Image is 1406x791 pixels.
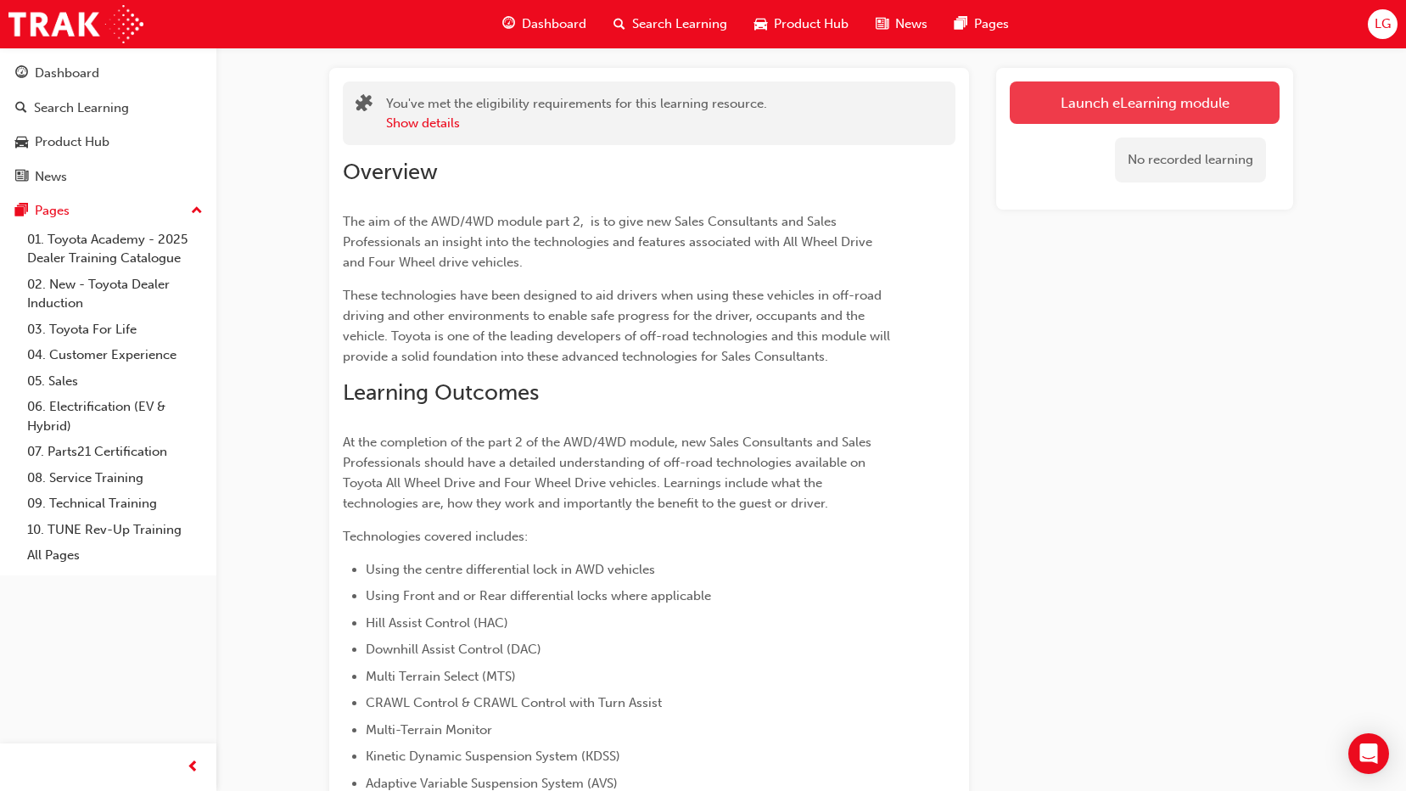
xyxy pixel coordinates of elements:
[20,465,210,491] a: 08. Service Training
[7,195,210,227] button: Pages
[366,588,711,603] span: Using Front and or Rear differential locks where applicable
[613,14,625,35] span: search-icon
[974,14,1009,34] span: Pages
[15,204,28,219] span: pages-icon
[862,7,941,42] a: news-iconNews
[343,214,876,270] span: The aim of the AWD/4WD module part 2, is to give new Sales Consultants and Sales Professionals an...
[356,96,373,115] span: puzzle-icon
[7,54,210,195] button: DashboardSearch LearningProduct HubNews
[15,135,28,150] span: car-icon
[7,93,210,124] a: Search Learning
[15,66,28,81] span: guage-icon
[35,132,109,152] div: Product Hub
[600,7,741,42] a: search-iconSearch Learning
[386,94,767,132] div: You've met the eligibility requirements for this learning resource.
[343,379,539,406] span: Learning Outcomes
[20,227,210,272] a: 01. Toyota Academy - 2025 Dealer Training Catalogue
[366,695,662,710] span: CRAWL Control & CRAWL Control with Turn Assist
[632,14,727,34] span: Search Learning
[343,435,875,511] span: At the completion of the part 2 of the AWD/4WD module, new Sales Consultants and Sales Profession...
[366,615,508,631] span: Hill Assist Control (HAC)
[20,542,210,569] a: All Pages
[20,439,210,465] a: 07. Parts21 Certification
[35,167,67,187] div: News
[366,669,516,684] span: Multi Terrain Select (MTS)
[502,14,515,35] span: guage-icon
[366,749,620,764] span: Kinetic Dynamic Suspension System (KDSS)
[1348,733,1389,774] div: Open Intercom Messenger
[187,757,199,778] span: prev-icon
[20,394,210,439] a: 06. Electrification (EV & Hybrid)
[522,14,586,34] span: Dashboard
[191,200,203,222] span: up-icon
[1010,81,1280,124] a: Launch eLearning module
[386,114,460,133] button: Show details
[7,58,210,89] a: Dashboard
[754,14,767,35] span: car-icon
[20,342,210,368] a: 04. Customer Experience
[1368,9,1398,39] button: LG
[895,14,927,34] span: News
[20,272,210,317] a: 02. New - Toyota Dealer Induction
[7,126,210,158] a: Product Hub
[366,776,618,791] span: Adaptive Variable Suspension System (AVS)
[366,562,655,577] span: Using the centre differential lock in AWD vehicles
[1115,137,1266,182] div: No recorded learning
[20,317,210,343] a: 03. Toyota For Life
[34,98,129,118] div: Search Learning
[20,368,210,395] a: 05. Sales
[35,64,99,83] div: Dashboard
[366,642,541,657] span: Downhill Assist Control (DAC)
[35,201,70,221] div: Pages
[343,288,893,364] span: These technologies have been designed to aid drivers when using these vehicles in off-road drivin...
[876,14,888,35] span: news-icon
[366,722,492,738] span: Multi-Terrain Monitor
[15,101,27,116] span: search-icon
[941,7,1022,42] a: pages-iconPages
[343,529,528,544] span: Technologies covered includes:
[343,159,438,185] span: Overview
[774,14,849,34] span: Product Hub
[1375,14,1391,34] span: LG
[955,14,967,35] span: pages-icon
[20,517,210,543] a: 10. TUNE Rev-Up Training
[15,170,28,185] span: news-icon
[8,5,143,43] img: Trak
[741,7,862,42] a: car-iconProduct Hub
[20,491,210,517] a: 09. Technical Training
[7,161,210,193] a: News
[489,7,600,42] a: guage-iconDashboard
